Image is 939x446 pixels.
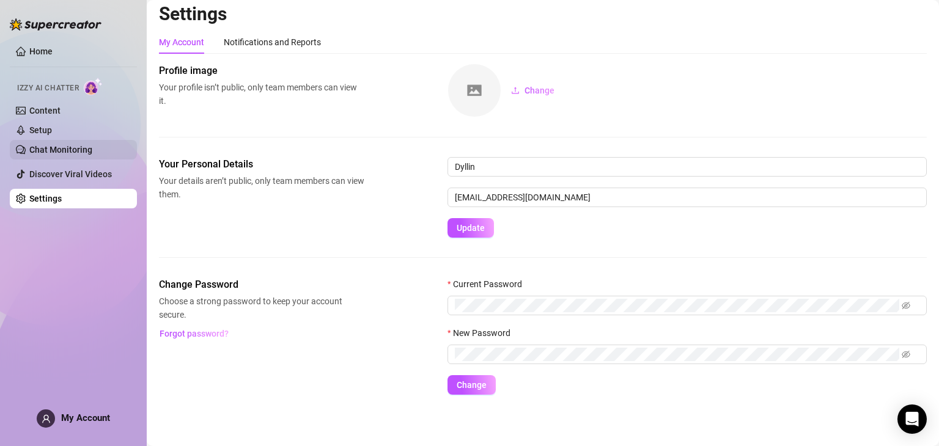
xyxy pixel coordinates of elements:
span: Update [457,223,485,233]
a: Chat Monitoring [29,145,92,155]
span: Forgot password? [160,329,229,338]
span: user [42,414,51,423]
div: Open Intercom Messenger [897,404,927,434]
span: upload [511,86,520,95]
input: New Password [455,348,899,361]
span: Choose a strong password to keep your account secure. [159,294,364,321]
span: Your profile isn’t public, only team members can view it. [159,81,364,108]
a: Settings [29,194,62,203]
div: My Account [159,35,204,49]
h2: Settings [159,2,927,26]
span: Your Personal Details [159,157,364,172]
a: Discover Viral Videos [29,169,112,179]
button: Change [447,375,496,395]
button: Forgot password? [159,324,229,343]
img: square-placeholder.png [448,64,501,117]
span: Change [457,380,487,390]
a: Setup [29,125,52,135]
div: Notifications and Reports [224,35,321,49]
button: Change [501,81,564,100]
img: logo-BBDzfeDw.svg [10,18,101,31]
span: eye-invisible [902,350,910,359]
button: Update [447,218,494,238]
span: My Account [61,412,110,423]
a: Home [29,46,53,56]
img: AI Chatter [84,78,103,95]
input: Enter new email [447,188,927,207]
span: eye-invisible [902,301,910,310]
label: Current Password [447,277,530,291]
span: Izzy AI Chatter [17,82,79,94]
span: Change Password [159,277,364,292]
span: Your details aren’t public, only team members can view them. [159,174,364,201]
input: Enter name [447,157,927,177]
input: Current Password [455,299,899,312]
span: Change [525,86,554,95]
label: New Password [447,326,518,340]
a: Content [29,106,61,115]
span: Profile image [159,64,364,78]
